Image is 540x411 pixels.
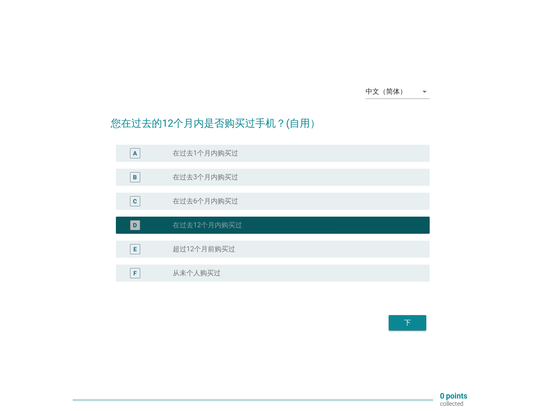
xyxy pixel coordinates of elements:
[133,269,137,278] div: F
[440,400,467,408] p: collected
[173,221,242,229] label: 在过去12个月内购买过
[133,245,137,254] div: E
[395,318,419,328] div: 下
[173,245,235,253] label: 超过12个月前购买过
[440,392,467,400] p: 0 points
[133,173,137,182] div: B
[366,88,407,95] div: 中文（简体）
[173,269,221,277] label: 从未个人购买过
[173,149,238,158] label: 在过去1个月内购买过
[133,149,137,158] div: A
[173,197,238,205] label: 在过去6个月内购买过
[111,107,430,131] h2: 您在过去的12个月内是否购买过手机？(自用）
[389,315,426,331] button: 下
[133,197,137,206] div: C
[419,86,430,97] i: arrow_drop_down
[133,221,137,230] div: D
[173,173,238,182] label: 在过去3个月内购买过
